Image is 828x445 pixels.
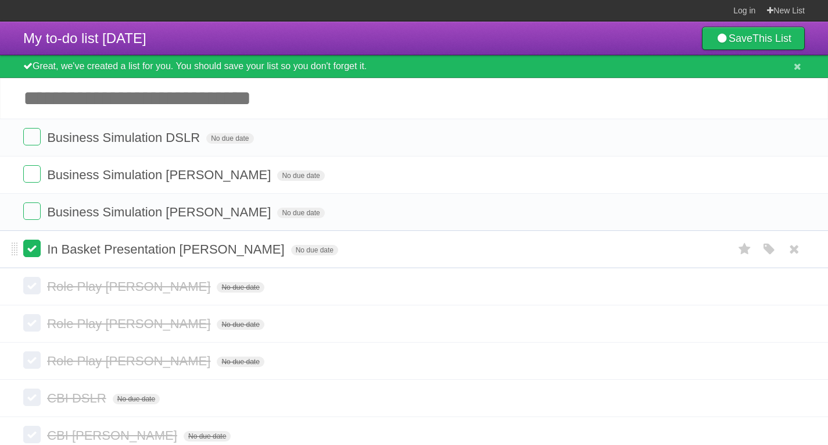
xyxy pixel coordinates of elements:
[23,314,41,332] label: Done
[23,240,41,257] label: Done
[47,168,274,182] span: Business Simulation [PERSON_NAME]
[702,27,805,50] a: SaveThis List
[734,240,756,259] label: Star task
[277,208,324,218] span: No due date
[217,282,264,293] span: No due date
[47,354,213,368] span: Role Play [PERSON_NAME]
[47,428,180,443] span: CBI [PERSON_NAME]
[47,130,203,145] span: Business Simulation DSLR
[184,431,231,442] span: No due date
[23,389,41,406] label: Done
[47,279,213,294] span: Role Play [PERSON_NAME]
[277,170,324,181] span: No due date
[752,33,791,44] b: This List
[47,205,274,219] span: Business Simulation [PERSON_NAME]
[23,128,41,145] label: Done
[47,391,109,405] span: CBI DSLR
[291,245,338,255] span: No due date
[47,316,213,331] span: Role Play [PERSON_NAME]
[23,426,41,443] label: Done
[206,133,253,144] span: No due date
[217,319,264,330] span: No due date
[23,202,41,220] label: Done
[23,165,41,183] label: Done
[23,30,146,46] span: My to-do list [DATE]
[113,394,160,404] span: No due date
[217,357,264,367] span: No due date
[23,277,41,294] label: Done
[47,242,287,257] span: In Basket Presentation [PERSON_NAME]
[23,351,41,369] label: Done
